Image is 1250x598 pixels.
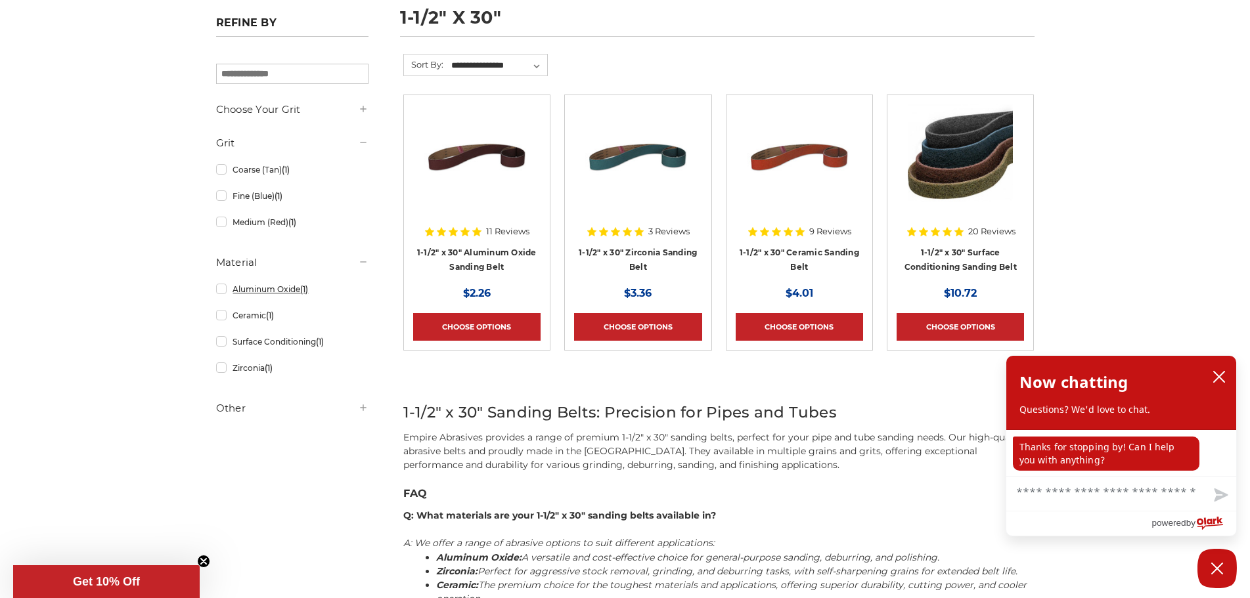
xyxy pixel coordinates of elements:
a: 1-1/2" x 30" Zirconia Sanding Belt [579,247,697,272]
a: 1-1/2" x 30" Sanding Belt - Ceramic [736,104,863,232]
strong: Ceramic: [436,579,478,591]
h5: Refine by [216,16,368,37]
a: 1-1/2" x 30" Aluminum Oxide Sanding Belt [417,247,537,272]
span: powered [1151,515,1186,531]
label: Sort By: [404,54,443,74]
div: chat [1006,430,1236,476]
button: Send message [1203,481,1236,511]
span: $4.01 [786,287,813,299]
a: Choose Options [574,313,702,341]
img: 1-1/2" x 30" Sanding Belt - Ceramic [747,104,852,209]
span: 11 Reviews [486,227,529,236]
button: close chatbox [1209,367,1230,387]
a: Choose Options [413,313,541,341]
p: Empire Abrasives provides a range of premium 1-1/2" x 30" sanding belts, perfect for your pipe an... [403,431,1035,472]
span: $10.72 [944,287,977,299]
span: (1) [265,363,273,373]
span: (1) [282,165,290,175]
a: 1-1/2" x 30" Sanding Belt - Zirconia [574,104,702,232]
a: Aluminum Oxide [216,278,368,301]
a: 1-1/2" x 30" Ceramic Sanding Belt [740,247,859,272]
span: $2.26 [463,287,491,299]
h5: Choose Your Grit [216,102,368,117]
a: 1.5"x30" Surface Conditioning Sanding Belts [897,104,1024,232]
a: Choose Options [736,313,863,341]
h2: Now chatting [1019,369,1128,395]
h1: 1-1/2" x 30" [400,9,1035,37]
span: $3.36 [624,287,652,299]
h3: FAQ [403,486,1035,502]
span: 3 Reviews [648,227,690,236]
a: Fine (Blue) [216,184,368,207]
span: by [1186,515,1195,531]
div: Get 10% OffClose teaser [13,565,200,598]
em: A versatile and cost-effective choice for general-purpose sanding, deburring, and polishing. [436,551,939,563]
a: Ceramic [216,304,368,327]
a: Coarse (Tan) [216,158,368,181]
a: Choose Options [897,313,1024,341]
h2: 1-1/2" x 30" Sanding Belts: Precision for Pipes and Tubes [403,401,1035,424]
a: Powered by Olark [1151,511,1236,536]
a: Surface Conditioning [216,330,368,353]
a: 1-1/2" x 30" Surface Conditioning Sanding Belt [904,247,1017,272]
strong: Q: What materials are your 1-1/2" x 30" sanding belts available in? [403,509,716,521]
button: Close Chatbox [1197,549,1237,588]
span: (1) [288,217,296,227]
p: Questions? We'd love to chat. [1019,403,1223,416]
h5: Grit [216,135,368,151]
a: Zirconia [216,356,368,379]
span: 20 Reviews [968,227,1016,236]
img: 1-1/2" x 30" Sanding Belt - Zirconia [585,104,690,209]
p: Thanks for stopping by! Can I help you with anything? [1013,437,1199,471]
a: Medium (Red) [216,211,368,234]
span: (1) [316,337,324,347]
em: A: We offer a range of abrasive options to suit different applications: [403,537,715,549]
span: Get 10% Off [73,575,140,588]
em: Perfect for aggressive stock removal, grinding, and deburring tasks, with self-sharpening grains ... [436,565,1017,577]
div: olark chatbox [1006,355,1237,536]
span: (1) [275,191,282,201]
img: 1-1/2" x 30" Sanding Belt - Aluminum Oxide [424,104,529,209]
span: (1) [300,284,308,294]
select: Sort By: [449,56,547,75]
button: Close teaser [197,555,210,568]
a: 1-1/2" x 30" Sanding Belt - Aluminum Oxide [413,104,541,232]
strong: Aluminum Oxide: [436,551,522,563]
h5: Material [216,255,368,270]
strong: Zirconia: [436,565,478,577]
h5: Other [216,400,368,416]
span: (1) [266,310,274,320]
span: 9 Reviews [809,227,851,236]
img: 1.5"x30" Surface Conditioning Sanding Belts [908,104,1013,209]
